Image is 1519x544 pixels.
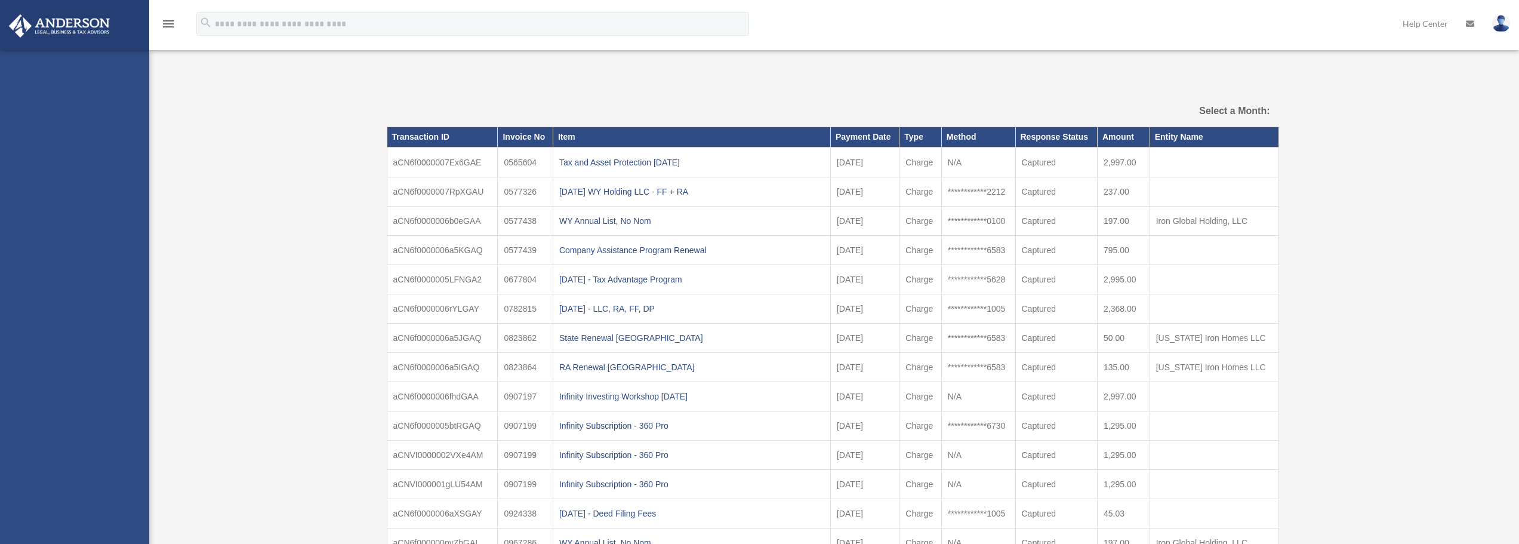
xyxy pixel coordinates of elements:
td: aCN6f0000006fhdGAA [387,382,498,411]
td: 0823862 [498,324,553,353]
td: [DATE] [830,147,899,177]
th: Entity Name [1150,127,1278,147]
td: 0782815 [498,294,553,324]
div: Tax and Asset Protection [DATE] [559,154,824,171]
a: menu [161,21,175,31]
th: Method [941,127,1015,147]
td: Iron Global Holding, LLC [1150,207,1278,236]
div: State Renewal [GEOGRAPHIC_DATA] [559,330,824,346]
td: 0907197 [498,382,553,411]
td: Charge [899,499,941,528]
td: aCN6f0000007RpXGAU [387,177,498,207]
td: 0577439 [498,236,553,265]
td: 2,997.00 [1098,147,1150,177]
td: Captured [1015,177,1098,207]
td: Captured [1015,470,1098,499]
td: Charge [899,147,941,177]
td: aCN6f0000006a5KGAQ [387,236,498,265]
td: 0677804 [498,265,553,294]
td: N/A [941,441,1015,470]
td: Charge [899,470,941,499]
td: 0577326 [498,177,553,207]
td: 0924338 [498,499,553,528]
div: Infinity Subscription - 360 Pro [559,476,824,493]
div: Infinity Investing Workshop [DATE] [559,388,824,405]
td: 795.00 [1098,236,1150,265]
img: Anderson Advisors Platinum Portal [5,14,113,38]
td: [DATE] [830,382,899,411]
td: Charge [899,411,941,441]
td: [DATE] [830,470,899,499]
td: 0907199 [498,470,553,499]
td: 2,997.00 [1098,382,1150,411]
td: [US_STATE] Iron Homes LLC [1150,324,1278,353]
td: 0823864 [498,353,553,382]
div: Company Assistance Program Renewal [559,242,824,259]
th: Item [553,127,830,147]
td: Captured [1015,324,1098,353]
td: [DATE] [830,207,899,236]
td: Captured [1015,382,1098,411]
td: aCNVI0000002VXe4AM [387,441,498,470]
td: 2,995.00 [1098,265,1150,294]
td: 2,368.00 [1098,294,1150,324]
td: N/A [941,470,1015,499]
td: aCN6f0000007Ex6GAE [387,147,498,177]
img: User Pic [1492,15,1510,32]
td: N/A [941,147,1015,177]
td: aCN6f0000006a5IGAQ [387,353,498,382]
td: 45.03 [1098,499,1150,528]
label: Select a Month: [1139,103,1270,119]
td: Captured [1015,294,1098,324]
td: 1,295.00 [1098,441,1150,470]
th: Type [899,127,941,147]
td: 135.00 [1098,353,1150,382]
td: N/A [941,382,1015,411]
i: search [199,16,212,29]
td: 0907199 [498,411,553,441]
td: [DATE] [830,294,899,324]
td: Charge [899,207,941,236]
td: aCN6f0000006b0eGAA [387,207,498,236]
td: 1,295.00 [1098,411,1150,441]
td: [DATE] [830,236,899,265]
td: [DATE] [830,411,899,441]
div: [DATE] - Tax Advantage Program [559,271,824,288]
td: [DATE] [830,441,899,470]
td: aCNVI000001gLU54AM [387,470,498,499]
th: Amount [1098,127,1150,147]
td: Charge [899,382,941,411]
div: WY Annual List, No Nom [559,213,824,229]
td: Captured [1015,499,1098,528]
div: Infinity Subscription - 360 Pro [559,447,824,463]
i: menu [161,17,175,31]
td: Captured [1015,265,1098,294]
td: 0577438 [498,207,553,236]
td: [DATE] [830,499,899,528]
th: Payment Date [830,127,899,147]
th: Response Status [1015,127,1098,147]
div: RA Renewal [GEOGRAPHIC_DATA] [559,359,824,376]
td: [DATE] [830,177,899,207]
td: aCN6f0000006a5JGAQ [387,324,498,353]
td: Charge [899,441,941,470]
div: [DATE] WY Holding LLC - FF + RA [559,183,824,200]
td: Captured [1015,441,1098,470]
td: 1,295.00 [1098,470,1150,499]
td: Captured [1015,207,1098,236]
th: Invoice No [498,127,553,147]
td: Captured [1015,236,1098,265]
td: aCN6f0000005btRGAQ [387,411,498,441]
td: Captured [1015,147,1098,177]
td: Charge [899,294,941,324]
td: Captured [1015,411,1098,441]
td: [DATE] [830,353,899,382]
td: Charge [899,324,941,353]
td: 50.00 [1098,324,1150,353]
td: Charge [899,177,941,207]
td: [DATE] [830,265,899,294]
td: Charge [899,236,941,265]
td: 237.00 [1098,177,1150,207]
td: [DATE] [830,324,899,353]
td: Captured [1015,353,1098,382]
